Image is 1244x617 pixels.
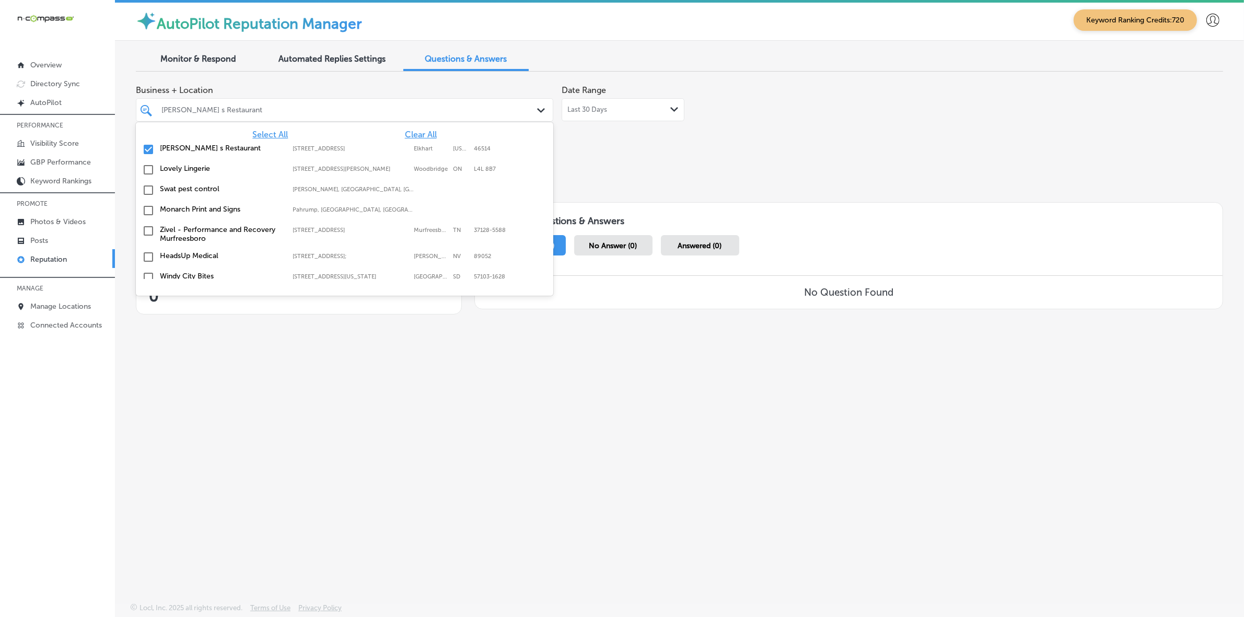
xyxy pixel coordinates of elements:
[160,225,282,243] label: Zivel - Performance and Recovery Murfreesboro
[453,273,469,280] label: SD
[293,186,415,193] label: Gilliam, LA, USA | Hosston, LA, USA | Eastwood, LA, USA | Blanchard, LA, USA | Shreveport, LA, US...
[30,255,67,264] p: Reputation
[30,217,86,226] p: Photos & Videos
[252,130,288,139] span: Select All
[139,604,242,612] p: Locl, Inc. 2025 all rights reserved.
[453,253,469,260] label: NV
[567,106,607,114] span: Last 30 Days
[474,227,506,234] label: 37128-5588
[562,85,606,95] label: Date Range
[30,79,80,88] p: Directory Sync
[30,321,102,330] p: Connected Accounts
[678,241,722,250] span: Answered (0)
[30,302,91,311] p: Manage Locations
[160,144,282,153] label: Callahan s Restaurant
[17,14,74,24] img: 660ab0bf-5cc7-4cb8-ba1c-48b5ae0f18e60NCTV_CLogo_TV_Black_-500x88.png
[475,203,1223,231] h1: Customer Questions & Answers
[474,145,491,152] label: 46514
[136,85,553,95] span: Business + Location
[804,286,893,298] h3: No Question Found
[30,236,48,245] p: Posts
[160,205,282,214] label: Monarch Print and Signs
[425,54,507,64] span: Questions & Answers
[414,227,448,234] label: Murfreesboro
[160,184,282,193] label: Swat pest control
[149,287,449,306] h2: 0
[30,98,62,107] p: AutoPilot
[30,158,91,167] p: GBP Performance
[414,166,448,172] label: Woodbridge
[161,106,538,114] div: [PERSON_NAME] s Restaurant
[160,164,282,173] label: Lovely Lingerie
[250,604,290,617] a: Terms of Use
[136,10,157,31] img: autopilot-icon
[414,145,448,152] label: Elkhart
[30,61,62,69] p: Overview
[161,54,237,64] span: Monitor & Respond
[293,253,409,260] label: 2610 W Horizon Ridge Pkwy #103;
[1074,9,1197,31] span: Keyword Ranking Credits: 720
[160,272,282,281] label: Windy City Bites
[293,145,409,152] label: 2917 Cassopolis Street
[589,241,637,250] span: No Answer (0)
[293,227,409,234] label: 1144 Fortress Blvd Suite E
[453,166,469,172] label: ON
[405,130,437,139] span: Clear All
[279,54,386,64] span: Automated Replies Settings
[293,206,415,213] label: Pahrump, NV, USA | Whitney, NV, USA | Mesquite, NV, USA | Paradise, NV, USA | Henderson, NV, USA ...
[293,166,409,172] label: 7600 Weston Rd Unit 41
[474,253,491,260] label: 89052
[414,253,448,260] label: Henderson
[414,273,448,280] label: Sioux Falls
[160,251,282,260] label: HeadsUp Medical
[293,273,409,280] label: 114 N Indiana Ave
[30,177,91,185] p: Keyword Rankings
[298,604,342,617] a: Privacy Policy
[474,273,505,280] label: 57103-1628
[453,145,469,152] label: Indiana
[474,166,496,172] label: L4L 8B7
[30,139,79,148] p: Visibility Score
[453,227,469,234] label: TN
[157,15,362,32] label: AutoPilot Reputation Manager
